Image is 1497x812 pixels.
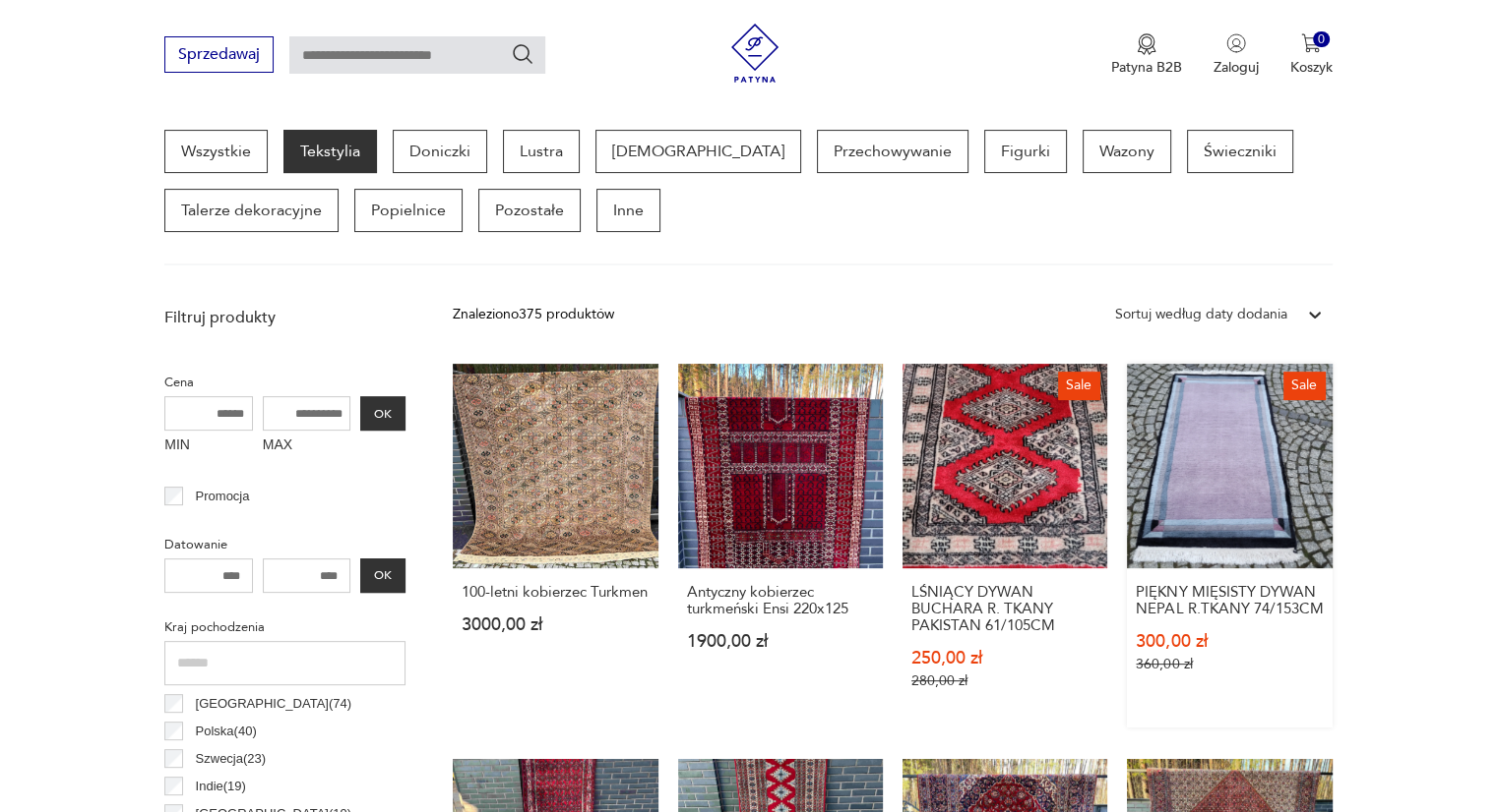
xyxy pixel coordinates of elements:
p: 1900,00 zł [687,633,874,650]
p: Kraj pochodzenia [164,616,405,638]
p: Polska ( 40 ) [196,721,257,742]
p: 250,00 zł [911,650,1098,667]
label: MAX [263,431,351,462]
p: Datowanie [164,534,405,555]
h3: 100-letni kobierzec Turkmen [462,584,649,601]
img: Ikona medalu [1137,33,1156,55]
h3: LŚNIĄCY DYWAN BUCHARA R. TKANY PAKISTAN 61/105CM [911,584,1098,634]
button: Zaloguj [1214,33,1259,77]
div: Znaleziono 375 produktów [453,304,614,325]
button: Sprzedawaj [164,36,274,73]
a: Antyczny kobierzec turkmeński Ensi 220x125Antyczny kobierzec turkmeński Ensi 220x1251900,00 zł [678,364,883,727]
div: Sortuj według daty dodania [1115,304,1287,325]
a: Przechowywanie [817,130,968,173]
p: 360,00 zł [1136,656,1323,672]
a: Świeczniki [1187,130,1293,173]
h3: Antyczny kobierzec turkmeński Ensi 220x125 [687,584,874,617]
button: Patyna B2B [1111,33,1182,77]
p: Indie ( 19 ) [196,776,246,797]
img: Ikonka użytkownika [1226,33,1246,53]
a: Sprzedawaj [164,49,274,63]
h3: PIĘKNY MIĘSISTY DYWAN NEPAL R.TKANY 74/153CM [1136,584,1323,617]
label: MIN [164,431,253,462]
a: Popielnice [354,189,463,232]
a: Talerze dekoracyjne [164,189,339,232]
a: Pozostałe [478,189,581,232]
p: Zaloguj [1214,58,1259,77]
a: Wszystkie [164,130,268,173]
p: Koszyk [1290,58,1333,77]
a: [DEMOGRAPHIC_DATA] [595,130,801,173]
a: SaleLŚNIĄCY DYWAN BUCHARA R. TKANY PAKISTAN 61/105CMLŚNIĄCY DYWAN BUCHARA R. TKANY PAKISTAN 61/10... [903,364,1107,727]
p: [GEOGRAPHIC_DATA] ( 74 ) [196,693,351,715]
a: Wazony [1083,130,1171,173]
a: Doniczki [393,130,487,173]
button: OK [360,558,405,593]
p: Cena [164,372,405,393]
p: Filtruj produkty [164,307,405,328]
p: Promocja [196,486,250,507]
p: Patyna B2B [1111,58,1182,77]
a: Inne [596,189,660,232]
img: Ikona koszyka [1301,33,1321,53]
p: 300,00 zł [1136,633,1323,650]
p: 3000,00 zł [462,616,649,633]
a: Ikona medaluPatyna B2B [1111,33,1182,77]
button: 0Koszyk [1290,33,1333,77]
button: OK [360,396,405,431]
img: Patyna - sklep z meblami i dekoracjami vintage [725,24,784,83]
div: 0 [1313,31,1330,48]
p: Szwecja ( 23 ) [196,748,267,770]
a: Lustra [503,130,580,173]
p: 280,00 zł [911,672,1098,689]
a: Figurki [984,130,1067,173]
a: SalePIĘKNY MIĘSISTY DYWAN NEPAL R.TKANY 74/153CMPIĘKNY MIĘSISTY DYWAN NEPAL R.TKANY 74/153CM300,0... [1127,364,1332,727]
a: Tekstylia [283,130,377,173]
a: 100-letni kobierzec Turkmen100-letni kobierzec Turkmen3000,00 zł [453,364,657,727]
button: Szukaj [511,42,534,66]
